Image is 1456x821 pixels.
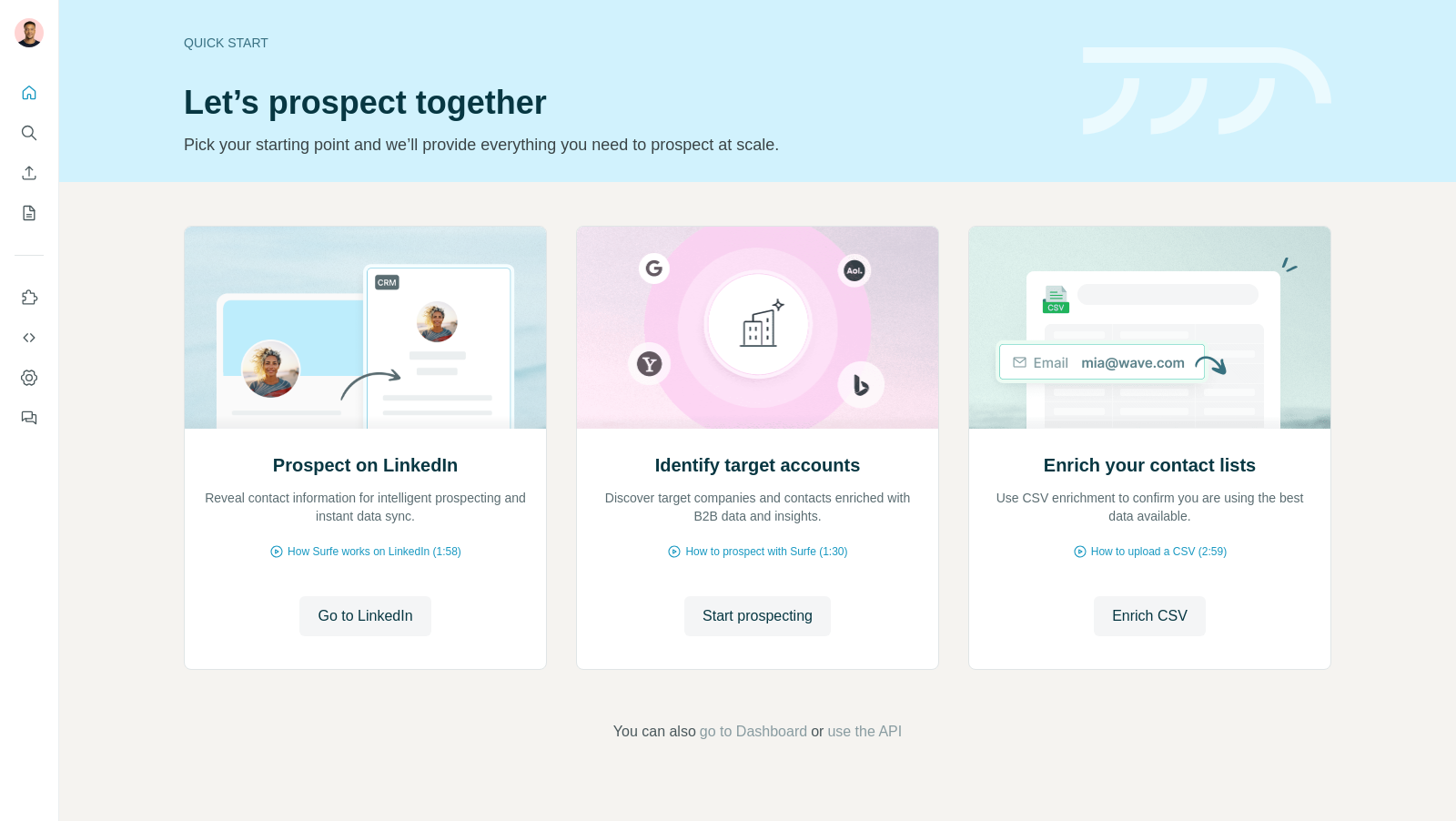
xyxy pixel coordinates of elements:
[288,543,461,560] span: How Surfe works on LinkedIn (1:58)
[299,596,430,636] button: Go to LinkedIn
[184,227,547,429] img: Prospect on LinkedIn
[203,489,528,525] p: Reveal contact information for intelligent prospecting and instant data sync.
[273,452,458,478] h2: Prospect on LinkedIn
[184,34,1061,52] div: Quick start
[184,85,1061,121] h1: Let’s prospect together
[15,18,44,47] img: Avatar
[595,489,920,525] p: Discover target companies and contacts enriched with B2B data and insights.
[1083,47,1331,136] img: banner
[318,605,412,627] span: Go to LinkedIn
[576,227,939,429] img: Identify target accounts
[1091,543,1227,560] span: How to upload a CSV (2:59)
[685,543,847,560] span: How to prospect with Surfe (1:30)
[703,605,813,627] span: Start prospecting
[1094,596,1206,636] button: Enrich CSV
[1112,605,1188,627] span: Enrich CSV
[684,596,831,636] button: Start prospecting
[1044,452,1256,478] h2: Enrich your contact lists
[15,361,44,394] button: Dashboard
[655,452,861,478] h2: Identify target accounts
[811,721,824,743] span: or
[15,321,44,354] button: Use Surfe API
[15,76,44,109] button: Quick start
[15,401,44,434] button: Feedback
[987,489,1312,525] p: Use CSV enrichment to confirm you are using the best data available.
[968,227,1331,429] img: Enrich your contact lists
[15,117,44,149] button: Search
[15,157,44,189] button: Enrich CSV
[613,721,696,743] span: You can also
[827,721,902,743] button: use the API
[15,281,44,314] button: Use Surfe on LinkedIn
[184,132,1061,157] p: Pick your starting point and we’ll provide everything you need to prospect at scale.
[700,721,807,743] button: go to Dashboard
[15,197,44,229] button: My lists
